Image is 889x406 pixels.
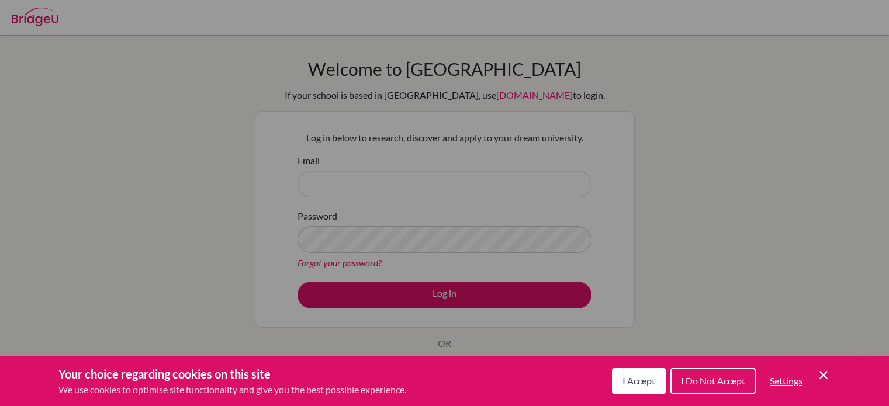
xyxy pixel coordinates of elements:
span: I Accept [622,375,655,386]
h3: Your choice regarding cookies on this site [58,365,406,383]
button: Settings [760,369,812,393]
span: Settings [770,375,802,386]
p: We use cookies to optimise site functionality and give you the best possible experience. [58,383,406,397]
span: I Do Not Accept [681,375,745,386]
button: I Accept [612,368,666,394]
button: Save and close [817,368,831,382]
button: I Do Not Accept [670,368,756,394]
